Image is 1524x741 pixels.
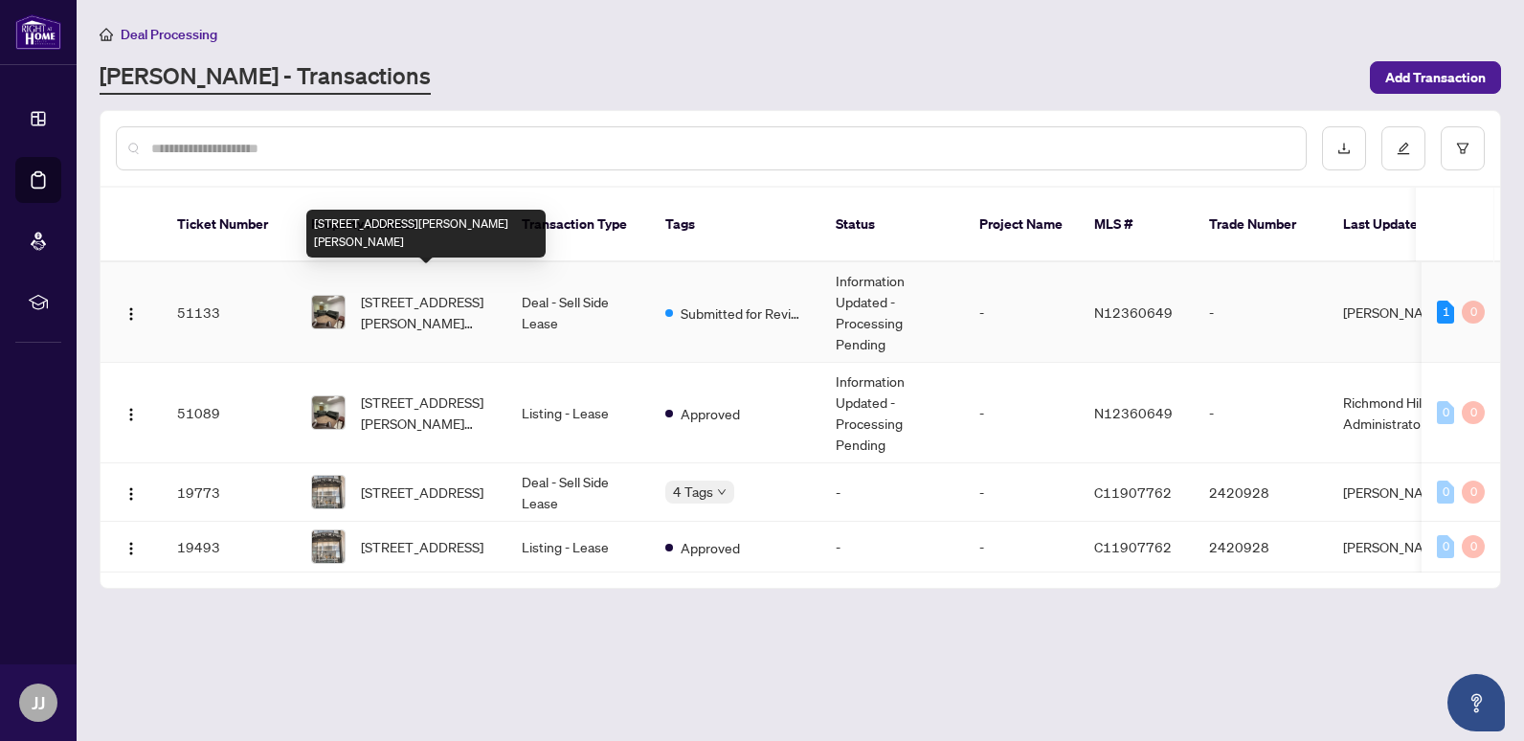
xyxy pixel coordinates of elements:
td: Listing - Lease [506,522,650,573]
th: Project Name [964,188,1079,262]
img: Logo [123,486,139,502]
img: Logo [123,541,139,556]
span: download [1337,142,1351,155]
div: 0 [1462,481,1485,504]
span: N12360649 [1094,303,1173,321]
div: 0 [1437,481,1454,504]
img: thumbnail-img [312,396,345,429]
span: filter [1456,142,1469,155]
span: 4 Tags [673,481,713,503]
div: 0 [1462,401,1485,424]
th: Trade Number [1194,188,1328,262]
div: 0 [1462,535,1485,558]
td: - [820,522,964,573]
td: - [820,463,964,522]
span: Submitted for Review [681,303,805,324]
td: 2420928 [1194,463,1328,522]
td: Richmond Hill Administrator [1328,363,1471,463]
button: Logo [116,477,146,507]
td: - [1194,363,1328,463]
span: [STREET_ADDRESS][PERSON_NAME][PERSON_NAME] [361,392,491,434]
span: home [100,28,113,41]
span: Add Transaction [1385,62,1486,93]
td: 51133 [162,262,296,363]
th: MLS # [1079,188,1194,262]
span: C11907762 [1094,483,1172,501]
button: filter [1441,126,1485,170]
td: Information Updated - Processing Pending [820,363,964,463]
img: thumbnail-img [312,296,345,328]
span: down [717,487,727,497]
button: Logo [116,297,146,327]
div: 0 [1437,401,1454,424]
td: - [964,522,1079,573]
th: Status [820,188,964,262]
button: download [1322,126,1366,170]
td: - [964,262,1079,363]
button: Add Transaction [1370,61,1501,94]
div: 0 [1437,535,1454,558]
th: Ticket Number [162,188,296,262]
button: edit [1381,126,1425,170]
td: 2420928 [1194,522,1328,573]
td: [PERSON_NAME] [1328,463,1471,522]
td: 51089 [162,363,296,463]
img: logo [15,14,61,50]
span: edit [1397,142,1410,155]
span: [STREET_ADDRESS][PERSON_NAME][PERSON_NAME] [361,291,491,333]
div: [STREET_ADDRESS][PERSON_NAME][PERSON_NAME] [306,210,546,258]
span: Deal Processing [121,26,217,43]
span: Approved [681,537,740,558]
span: Approved [681,403,740,424]
button: Logo [116,531,146,562]
td: - [964,363,1079,463]
button: Logo [116,397,146,428]
th: Transaction Type [506,188,650,262]
span: C11907762 [1094,538,1172,555]
td: Deal - Sell Side Lease [506,262,650,363]
td: Listing - Lease [506,363,650,463]
span: N12360649 [1094,404,1173,421]
img: thumbnail-img [312,530,345,563]
th: Tags [650,188,820,262]
div: 1 [1437,301,1454,324]
span: [STREET_ADDRESS] [361,536,483,557]
td: - [1194,262,1328,363]
a: [PERSON_NAME] - Transactions [100,60,431,95]
td: 19773 [162,463,296,522]
td: [PERSON_NAME] [1328,262,1471,363]
div: 0 [1462,301,1485,324]
td: Deal - Sell Side Lease [506,463,650,522]
th: Property Address [296,188,506,262]
td: - [964,463,1079,522]
img: Logo [123,306,139,322]
button: Open asap [1447,674,1505,731]
span: [STREET_ADDRESS] [361,482,483,503]
td: Information Updated - Processing Pending [820,262,964,363]
span: JJ [32,689,45,716]
img: Logo [123,407,139,422]
img: thumbnail-img [312,476,345,508]
td: [PERSON_NAME] [1328,522,1471,573]
th: Last Updated By [1328,188,1471,262]
td: 19493 [162,522,296,573]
